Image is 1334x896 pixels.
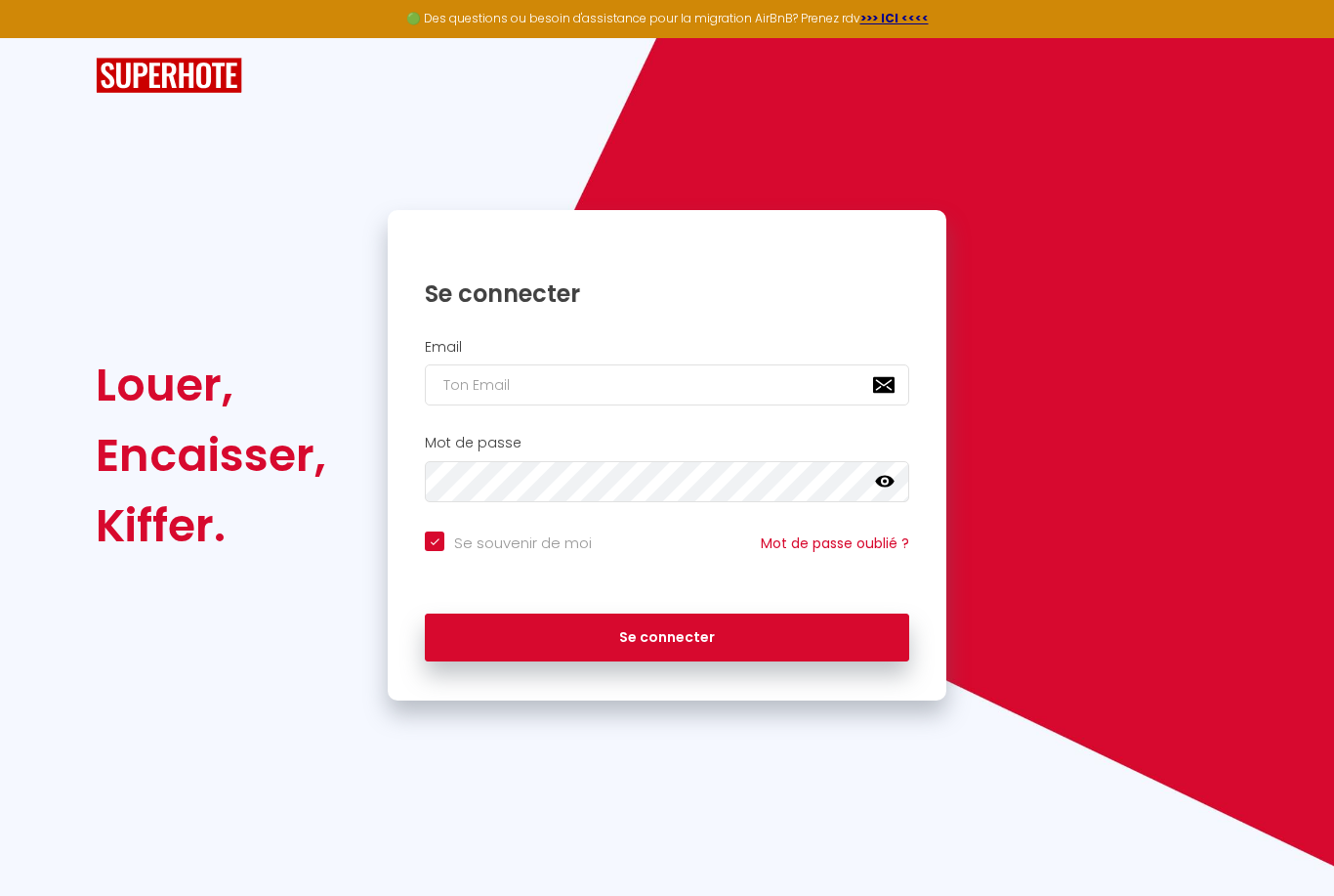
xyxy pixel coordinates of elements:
[96,420,326,491] div: Encaisser,
[425,614,909,662] button: Se connecter
[96,491,326,561] div: Kiffer.
[761,533,909,553] a: Mot de passe oublié ?
[96,58,242,94] img: SuperHote logo
[425,339,909,356] h2: Email
[425,278,909,309] h1: Se connecter
[425,435,909,451] h2: Mot de passe
[96,350,326,420] div: Louer,
[425,364,909,405] input: Ton Email
[860,10,929,26] a: >>> ICI <<<<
